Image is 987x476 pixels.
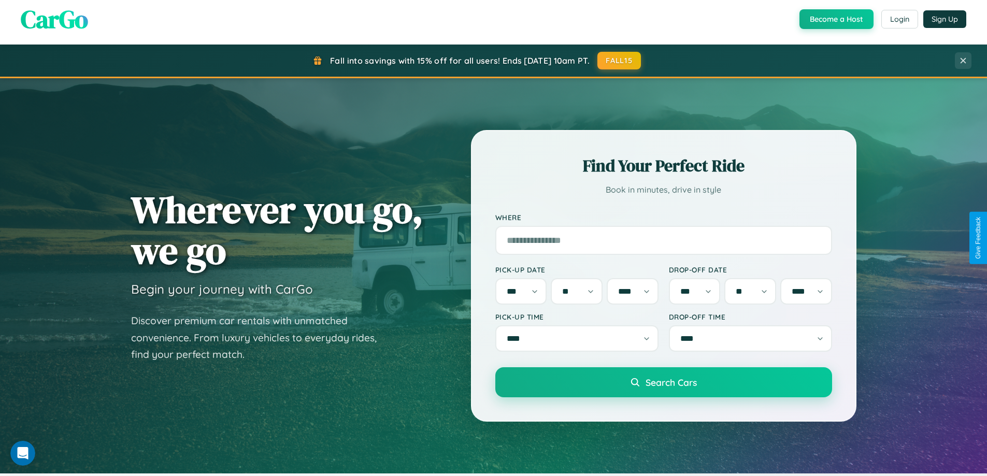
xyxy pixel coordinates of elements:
span: Fall into savings with 15% off for all users! Ends [DATE] 10am PT. [330,55,590,66]
label: Pick-up Time [495,312,659,321]
h1: Wherever you go, we go [131,189,423,271]
button: Become a Host [799,9,874,29]
span: Search Cars [646,377,697,388]
h2: Find Your Perfect Ride [495,154,832,177]
label: Pick-up Date [495,265,659,274]
label: Drop-off Time [669,312,832,321]
button: Search Cars [495,367,832,397]
div: Give Feedback [975,217,982,259]
iframe: Intercom live chat [10,441,35,466]
button: Login [881,10,918,28]
label: Drop-off Date [669,265,832,274]
h3: Begin your journey with CarGo [131,281,313,297]
button: FALL15 [597,52,641,69]
span: CarGo [21,2,88,36]
p: Discover premium car rentals with unmatched convenience. From luxury vehicles to everyday rides, ... [131,312,390,363]
label: Where [495,213,832,222]
button: Sign Up [923,10,966,28]
p: Book in minutes, drive in style [495,182,832,197]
